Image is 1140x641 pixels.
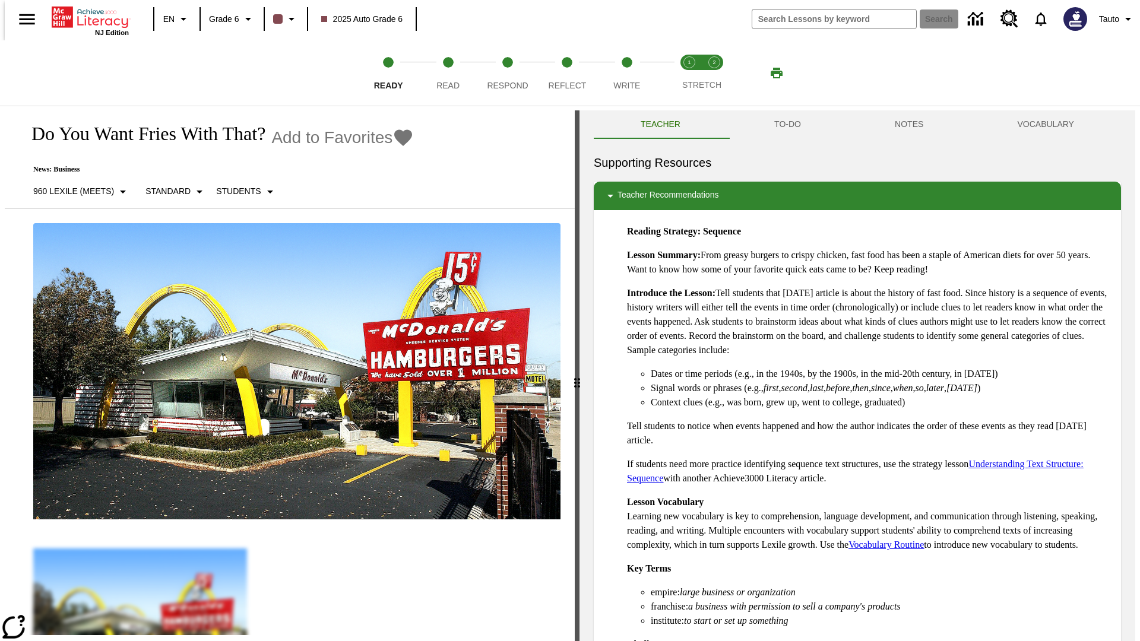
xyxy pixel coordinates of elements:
button: Language: EN, Select a language [158,8,196,30]
div: Press Enter or Spacebar and then press right and left arrow keys to move the slider [575,110,579,641]
span: Read [436,81,460,90]
p: Standard [145,185,191,198]
input: search field [752,9,916,28]
text: 1 [688,59,691,65]
strong: Sequence [703,226,741,236]
em: when [893,383,913,393]
strong: Key Terms [627,563,671,573]
em: large business or organization [680,587,796,597]
button: Ready step 1 of 5 [354,40,423,106]
p: Learning new vocabulary is key to comprehension, language development, and communication through ... [627,495,1111,552]
text: 2 [712,59,715,65]
a: Understanding Text Structure: Sequence [627,459,1084,483]
button: Respond step 3 of 5 [473,40,542,106]
li: franchise: [651,599,1111,614]
button: Reflect step 4 of 5 [533,40,601,106]
img: One of the first McDonald's stores, with the iconic red sign and golden arches. [33,223,560,520]
div: Home [52,4,129,36]
p: 960 Lexile (Meets) [33,185,114,198]
button: Teacher [594,110,727,139]
strong: Lesson Vocabulary [627,497,704,507]
button: Select Student [211,181,281,202]
button: Add to Favorites - Do You Want Fries With That? [271,127,414,148]
button: Select a new avatar [1056,4,1094,34]
span: STRETCH [682,80,721,90]
strong: Reading Strategy: [627,226,701,236]
span: EN [163,13,175,26]
div: Instructional Panel Tabs [594,110,1121,139]
div: Teacher Recommendations [594,182,1121,210]
button: Stretch Read step 1 of 2 [672,40,707,106]
a: Vocabulary Routine [848,540,924,550]
em: so [916,383,924,393]
p: Students [216,185,261,198]
p: If students need more practice identifying sequence text structures, use the strategy lesson with... [627,457,1111,485]
p: Tell students to notice when events happened and how the author indicates the order of these even... [627,419,1111,448]
span: Respond [487,81,528,90]
em: [DATE] [946,383,977,393]
button: Select Lexile, 960 Lexile (Meets) [28,181,135,202]
em: later [926,383,944,393]
button: VOCABULARY [970,110,1121,139]
span: Reflect [549,81,587,90]
button: Print [758,62,796,84]
button: NOTES [848,110,970,139]
li: Context clues (e.g., was born, grew up, went to college, graduated) [651,395,1111,410]
em: since [871,383,891,393]
span: NJ Edition [95,29,129,36]
em: to start or set up something [684,615,788,626]
p: Teacher Recommendations [617,189,718,203]
p: News: Business [19,165,414,174]
span: 2025 Auto Grade 6 [321,13,403,26]
em: then [852,383,869,393]
em: first [764,383,779,393]
strong: Introduce the Lesson: [627,288,715,298]
span: Tauto [1099,13,1119,26]
h6: Supporting Resources [594,153,1121,172]
li: Signal words or phrases (e.g., , , , , , , , , , ) [651,381,1111,395]
a: Data Center [961,3,993,36]
li: Dates or time periods (e.g., in the 1940s, by the 1900s, in the mid-20th century, in [DATE]) [651,367,1111,381]
em: last [810,383,824,393]
span: Ready [374,81,403,90]
p: Tell students that [DATE] article is about the history of fast food. Since history is a sequence ... [627,286,1111,357]
em: before [826,383,850,393]
button: Read step 2 of 5 [413,40,482,106]
div: reading [5,110,575,635]
button: TO-DO [727,110,848,139]
span: Grade 6 [209,13,239,26]
em: a business with permission to sell a company's products [688,601,901,611]
button: Profile/Settings [1094,8,1140,30]
button: Class color is dark brown. Change class color [268,8,303,30]
a: Notifications [1025,4,1056,34]
button: Write step 5 of 5 [593,40,661,106]
img: Avatar [1063,7,1087,31]
span: Add to Favorites [271,128,392,147]
button: Stretch Respond step 2 of 2 [697,40,731,106]
h1: Do You Want Fries With That? [19,123,265,145]
em: second [781,383,807,393]
a: Resource Center, Will open in new tab [993,3,1025,35]
button: Open side menu [9,2,45,37]
button: Grade: Grade 6, Select a grade [204,8,260,30]
button: Scaffolds, Standard [141,181,211,202]
li: empire: [651,585,1111,599]
span: Write [613,81,640,90]
strong: Lesson Summary: [627,250,701,260]
p: From greasy burgers to crispy chicken, fast food has been a staple of American diets for over 50 ... [627,248,1111,277]
li: institute: [651,614,1111,628]
div: activity [579,110,1135,641]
